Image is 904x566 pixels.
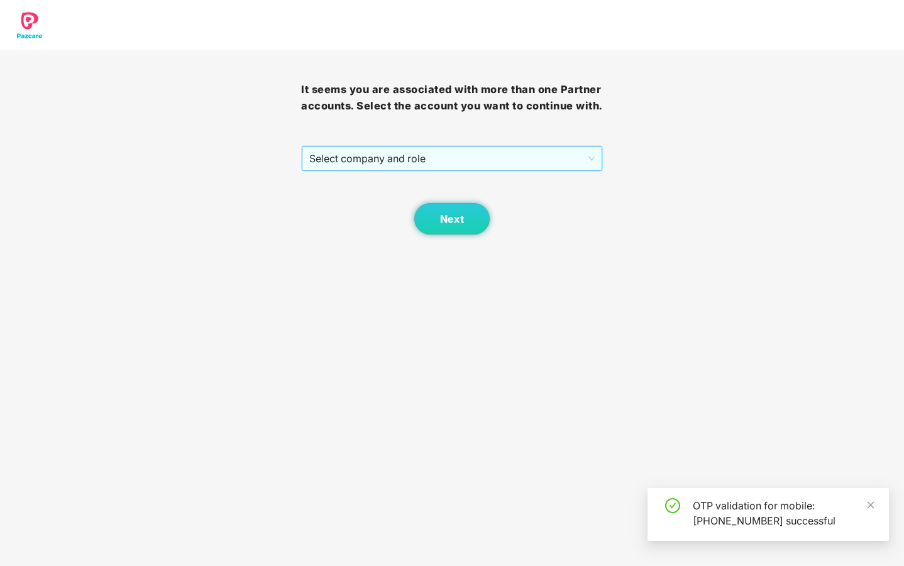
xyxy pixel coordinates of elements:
[414,203,490,235] button: Next
[309,147,594,170] span: Select company and role
[693,498,874,528] div: OTP validation for mobile: [PHONE_NUMBER] successful
[866,501,875,509] span: close
[440,213,464,225] span: Next
[665,498,680,513] span: check-circle
[301,82,602,114] h3: It seems you are associated with more than one Partner accounts. Select the account you want to c...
